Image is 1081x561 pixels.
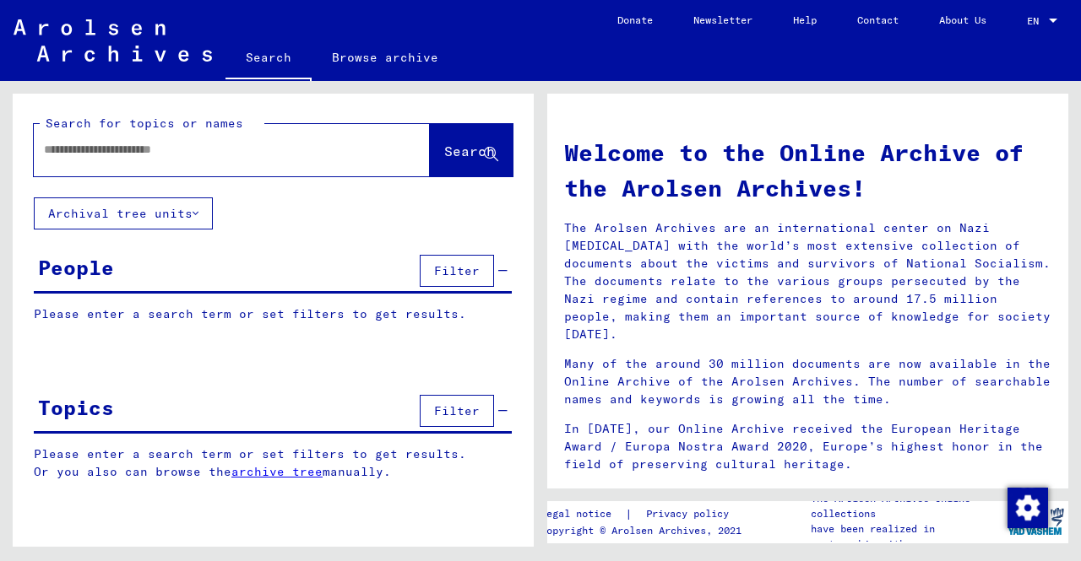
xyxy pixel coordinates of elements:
a: archive tree [231,464,323,479]
button: Search [430,124,513,176]
p: The Arolsen Archives online collections [811,491,1003,521]
button: Filter [420,255,494,287]
div: Topics [38,392,114,423]
p: Please enter a search term or set filters to get results. Or you also can browse the manually. [34,445,513,481]
a: Privacy policy [633,505,749,523]
img: yv_logo.png [1004,500,1067,542]
span: Search [444,143,495,159]
p: Many of the around 30 million documents are now available in the Online Archive of the Arolsen Ar... [564,355,1051,408]
a: Legal notice [540,505,625,523]
mat-label: Search for topics or names [46,116,243,131]
button: Archival tree units [34,197,213,229]
img: Arolsen_neg.svg [14,19,212,62]
p: The Arolsen Archives are an international center on Nazi [MEDICAL_DATA] with the world’s most ext... [564,219,1051,343]
span: Filter [434,403,480,418]
span: EN [1027,15,1046,27]
span: Filter [434,263,480,278]
a: Search [225,37,312,81]
p: have been realized in partnership with [811,521,1003,552]
img: Change consent [1008,488,1048,528]
p: In [DATE], our Online Archive received the European Heritage Award / Europa Nostra Award 2020, Eu... [564,420,1051,473]
a: Browse archive [312,37,459,78]
p: Please enter a search term or set filters to get results. [34,305,512,323]
div: People [38,252,114,283]
h1: Welcome to the Online Archive of the Arolsen Archives! [564,135,1051,206]
div: | [540,505,749,523]
div: Change consent [1007,487,1047,527]
button: Filter [420,395,494,427]
p: Copyright © Arolsen Archives, 2021 [540,523,749,538]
